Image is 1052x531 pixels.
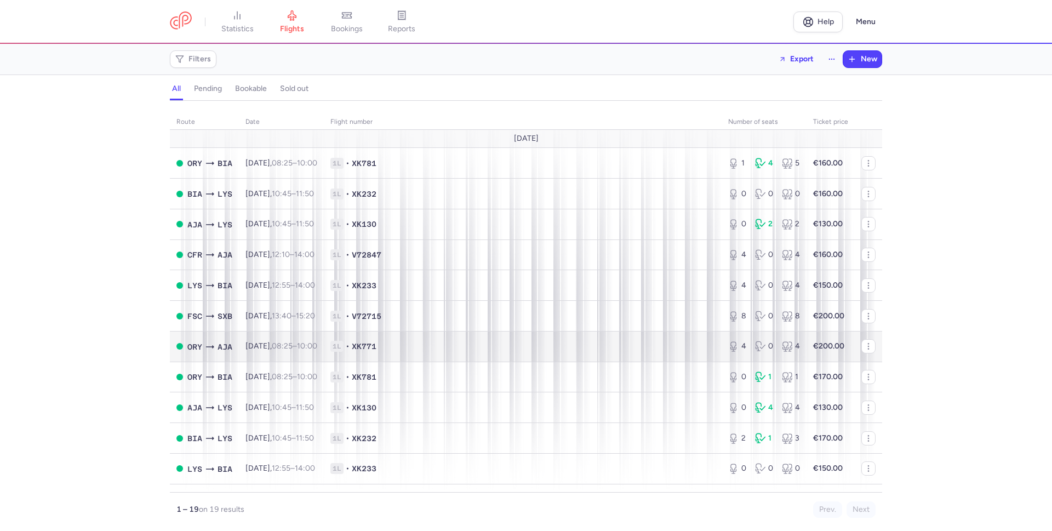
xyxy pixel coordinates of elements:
span: XK781 [352,158,376,169]
strong: €130.00 [813,403,843,412]
span: – [272,189,314,198]
span: XK233 [352,463,376,474]
strong: €130.00 [813,219,843,229]
div: 1 [782,372,800,382]
time: 10:45 [272,403,291,412]
span: LYS [218,219,232,231]
button: Next [847,501,876,518]
span: AJA [187,219,202,231]
div: 8 [782,311,800,322]
div: 1 [755,372,773,382]
time: 10:45 [272,219,291,229]
span: LYS [187,463,202,475]
span: [DATE], [245,158,317,168]
div: 0 [755,463,773,474]
div: 4 [728,280,746,291]
div: 0 [755,311,773,322]
div: 4 [782,280,800,291]
span: • [346,249,350,260]
div: 0 [728,463,746,474]
span: • [346,280,350,291]
div: 4 [755,402,773,413]
strong: €200.00 [813,311,844,321]
span: XK130 [352,402,376,413]
strong: €170.00 [813,372,843,381]
div: 8 [728,311,746,322]
button: Filters [170,51,216,67]
time: 11:50 [296,403,314,412]
div: 0 [728,189,746,199]
span: BIA [187,432,202,444]
span: [DATE], [245,250,315,259]
div: 0 [755,249,773,260]
span: 1L [330,219,344,230]
th: route [170,114,239,130]
span: [DATE], [245,189,314,198]
span: [DATE], [245,433,314,443]
a: Help [793,12,843,32]
span: BIA [218,371,232,383]
time: 08:25 [272,372,293,381]
h4: pending [194,84,222,94]
div: 3 [782,433,800,444]
span: • [346,189,350,199]
span: LYS [218,402,232,414]
span: flights [280,24,304,34]
span: XK130 [352,219,376,230]
time: 14:00 [295,464,315,473]
time: 10:00 [297,158,317,168]
time: 11:50 [296,433,314,443]
span: ORY [187,341,202,353]
time: 10:45 [272,189,291,198]
span: • [346,341,350,352]
div: 4 [755,158,773,169]
div: 4 [728,341,746,352]
span: – [272,464,315,473]
span: ORY [187,157,202,169]
div: 0 [755,280,773,291]
time: 10:45 [272,433,291,443]
span: • [346,372,350,382]
th: Ticket price [807,114,855,130]
div: 0 [728,372,746,382]
span: XK771 [352,341,376,352]
span: bookings [331,24,363,34]
span: – [272,372,317,381]
span: XK781 [352,372,376,382]
div: 4 [782,402,800,413]
div: 2 [755,219,773,230]
time: 08:25 [272,158,293,168]
th: date [239,114,324,130]
strong: €160.00 [813,158,843,168]
time: 11:50 [296,189,314,198]
span: BIA [187,188,202,200]
th: number of seats [722,114,807,130]
div: 2 [782,219,800,230]
a: flights [265,10,319,34]
div: 1 [728,158,746,169]
span: BIA [218,279,232,292]
span: 1L [330,463,344,474]
span: • [346,158,350,169]
span: Help [817,18,834,26]
h4: bookable [235,84,267,94]
div: 4 [782,341,800,352]
span: AJA [187,402,202,414]
div: 2 [728,433,746,444]
span: BIA [218,157,232,169]
span: FSC [187,310,202,322]
div: 0 [782,463,800,474]
span: XK232 [352,189,376,199]
span: – [272,219,314,229]
a: CitizenPlane red outlined logo [170,12,192,32]
span: LYS [187,279,202,292]
span: • [346,311,350,322]
span: 1L [330,189,344,199]
time: 11:50 [296,219,314,229]
span: [DATE], [245,464,315,473]
time: 15:20 [296,311,315,321]
span: BIA [218,463,232,475]
span: XK232 [352,433,376,444]
span: • [346,402,350,413]
time: 14:00 [294,250,315,259]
